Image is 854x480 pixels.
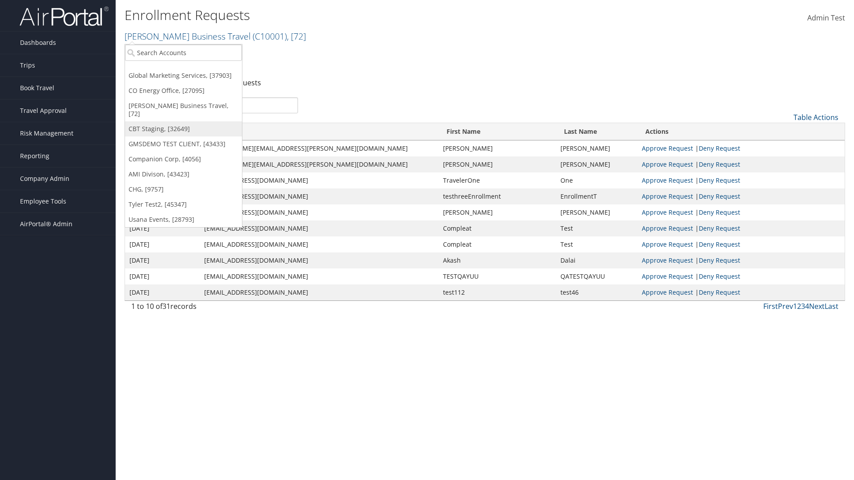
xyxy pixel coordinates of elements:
[699,192,740,200] a: Deny Request
[637,284,845,300] td: |
[439,123,556,140] th: First Name: activate to sort column ascending
[556,156,637,172] td: [PERSON_NAME]
[20,122,73,144] span: Risk Management
[439,204,556,220] td: [PERSON_NAME]
[125,44,242,61] input: Search Accounts
[556,172,637,188] td: One
[825,301,838,311] a: Last
[125,6,605,24] h1: Enrollment Requests
[556,204,637,220] td: [PERSON_NAME]
[20,100,67,122] span: Travel Approval
[699,208,740,216] a: Deny Request
[637,172,845,188] td: |
[637,220,845,236] td: |
[200,268,439,284] td: [EMAIL_ADDRESS][DOMAIN_NAME]
[125,30,306,42] a: [PERSON_NAME] Business Travel
[699,144,740,152] a: Deny Request
[125,167,242,182] a: AMI Divison, [43423]
[20,32,56,54] span: Dashboards
[805,301,809,311] a: 4
[253,30,287,42] span: ( C10001 )
[556,284,637,300] td: test46
[699,160,740,168] a: Deny Request
[439,220,556,236] td: Compleat
[125,136,242,152] a: GMSDEMO TEST CLIENT, [43433]
[20,145,49,167] span: Reporting
[637,236,845,252] td: |
[637,140,845,156] td: |
[200,204,439,220] td: [EMAIL_ADDRESS][DOMAIN_NAME]
[556,268,637,284] td: QATESTQAYUU
[699,288,740,296] a: Deny Request
[200,140,439,156] td: [PERSON_NAME][EMAIL_ADDRESS][PERSON_NAME][DOMAIN_NAME]
[125,268,200,284] td: [DATE]
[699,256,740,264] a: Deny Request
[809,301,825,311] a: Next
[637,268,845,284] td: |
[642,208,693,216] a: Approve Request
[642,272,693,280] a: Approve Request
[556,252,637,268] td: Dalai
[125,152,242,167] a: Companion Corp, [4056]
[642,192,693,200] a: Approve Request
[287,30,306,42] span: , [ 72 ]
[807,4,845,32] a: Admin Test
[200,156,439,172] td: [PERSON_NAME][EMAIL_ADDRESS][PERSON_NAME][DOMAIN_NAME]
[131,301,298,316] div: 1 to 10 of records
[20,190,66,212] span: Employee Tools
[642,224,693,232] a: Approve Request
[778,301,793,311] a: Prev
[439,172,556,188] td: TravelerOne
[20,54,35,76] span: Trips
[637,123,845,140] th: Actions
[699,224,740,232] a: Deny Request
[20,6,109,27] img: airportal-logo.png
[642,240,693,248] a: Approve Request
[125,197,242,212] a: Tyler Test2, [45347]
[439,284,556,300] td: test112
[793,301,797,311] a: 1
[699,272,740,280] a: Deny Request
[125,236,200,252] td: [DATE]
[200,220,439,236] td: [EMAIL_ADDRESS][DOMAIN_NAME]
[439,252,556,268] td: Akash
[439,188,556,204] td: testhreeEnrollment
[125,252,200,268] td: [DATE]
[200,252,439,268] td: [EMAIL_ADDRESS][DOMAIN_NAME]
[200,188,439,204] td: [EMAIL_ADDRESS][DOMAIN_NAME]
[699,240,740,248] a: Deny Request
[125,182,242,197] a: CHG, [9757]
[642,144,693,152] a: Approve Request
[125,212,242,227] a: Usana Events, [28793]
[637,252,845,268] td: |
[642,288,693,296] a: Approve Request
[556,123,637,140] th: Last Name: activate to sort column ascending
[556,236,637,252] td: Test
[556,140,637,156] td: [PERSON_NAME]
[200,236,439,252] td: [EMAIL_ADDRESS][DOMAIN_NAME]
[642,256,693,264] a: Approve Request
[20,168,69,190] span: Company Admin
[439,140,556,156] td: [PERSON_NAME]
[439,268,556,284] td: TESTQAYUU
[637,204,845,220] td: |
[20,213,73,235] span: AirPortal® Admin
[125,98,242,121] a: [PERSON_NAME] Business Travel, [72]
[637,188,845,204] td: |
[642,176,693,184] a: Approve Request
[556,188,637,204] td: EnrollmentT
[794,112,838,122] a: Table Actions
[807,13,845,23] span: Admin Test
[439,236,556,252] td: Compleat
[125,220,200,236] td: [DATE]
[699,176,740,184] a: Deny Request
[162,301,170,311] span: 31
[20,77,54,99] span: Book Travel
[637,156,845,172] td: |
[801,301,805,311] a: 3
[125,68,242,83] a: Global Marketing Services, [37903]
[125,83,242,98] a: CO Energy Office, [27095]
[200,123,439,140] th: Email: activate to sort column ascending
[556,220,637,236] td: Test
[200,172,439,188] td: [EMAIL_ADDRESS][DOMAIN_NAME]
